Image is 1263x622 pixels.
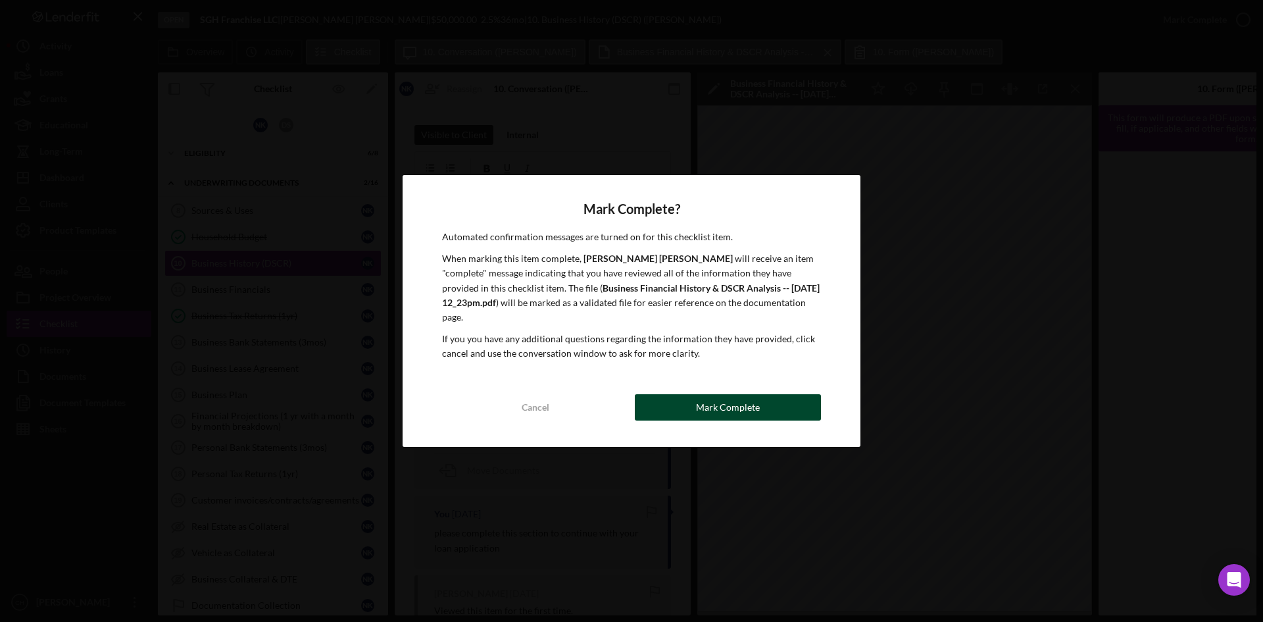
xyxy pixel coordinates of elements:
[696,394,760,421] div: Mark Complete
[442,332,821,361] p: If you you have any additional questions regarding the information they have provided, click canc...
[442,282,820,308] b: Business Financial History & DSCR Analysis -- [DATE] 12_23pm.pdf
[635,394,821,421] button: Mark Complete
[522,394,549,421] div: Cancel
[442,201,821,217] h4: Mark Complete?
[442,251,821,325] p: When marking this item complete, will receive an item "complete" message indicating that you have...
[1218,564,1250,596] div: Open Intercom Messenger
[583,253,733,264] b: [PERSON_NAME] [PERSON_NAME]
[442,394,628,421] button: Cancel
[442,230,821,244] p: Automated confirmation messages are turned on for this checklist item.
